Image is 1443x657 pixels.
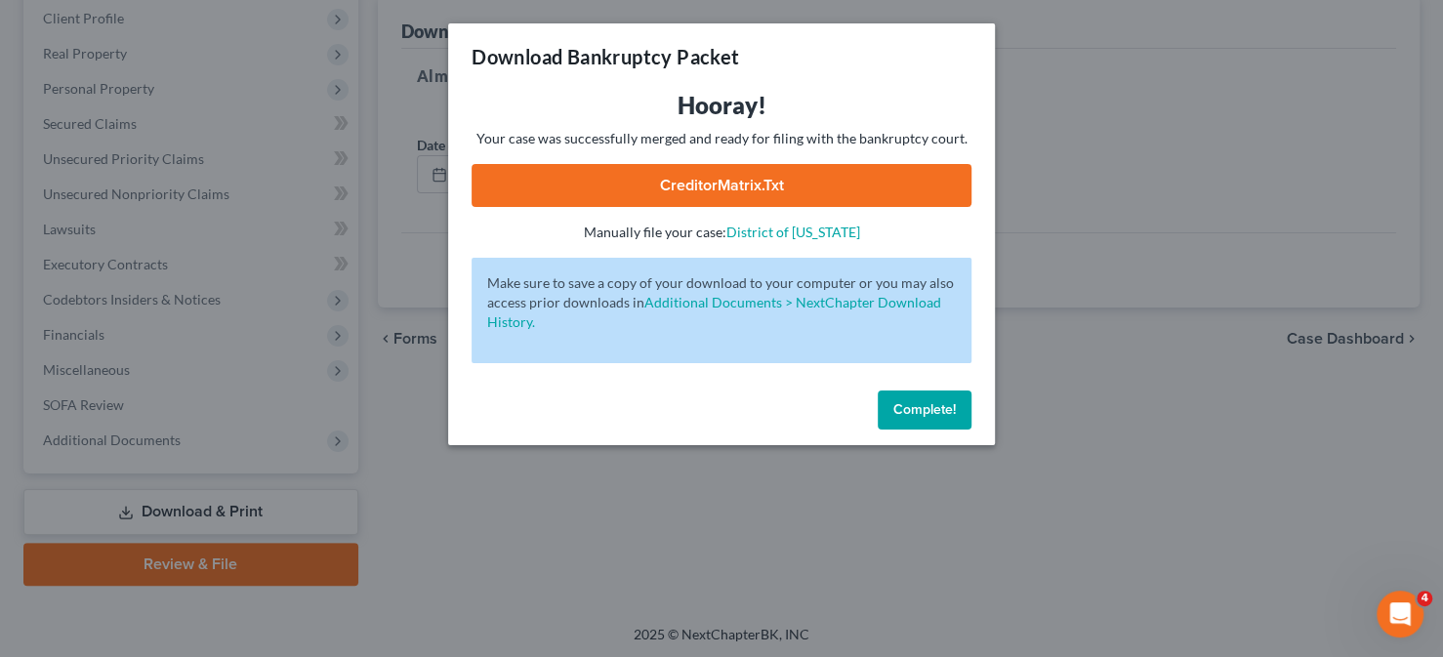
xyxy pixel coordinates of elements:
a: District of [US_STATE] [726,224,860,240]
h3: Hooray! [472,90,971,121]
span: Complete! [893,401,956,418]
button: Complete! [878,390,971,430]
iframe: Intercom live chat [1377,591,1423,637]
p: Your case was successfully merged and ready for filing with the bankruptcy court. [472,129,971,148]
p: Make sure to save a copy of your download to your computer or you may also access prior downloads in [487,273,956,332]
span: 4 [1417,591,1432,606]
p: Manually file your case: [472,223,971,242]
a: CreditorMatrix.txt [472,164,971,207]
a: Additional Documents > NextChapter Download History. [487,294,941,330]
h3: Download Bankruptcy Packet [472,43,739,70]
